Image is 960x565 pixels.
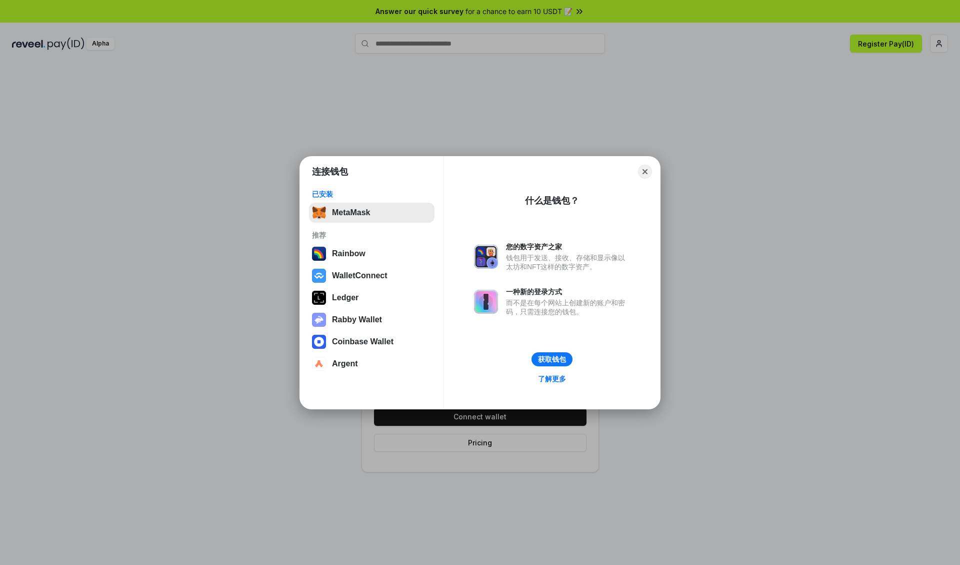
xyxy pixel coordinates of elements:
[309,244,434,264] button: Rainbow
[506,287,630,296] div: 一种新的登录方式
[531,352,572,366] button: 获取钱包
[309,288,434,308] button: Ledger
[309,266,434,286] button: WalletConnect
[332,249,365,258] div: Rainbow
[312,206,326,220] img: svg+xml,%3Csvg%20fill%3D%22none%22%20height%3D%2233%22%20viewBox%3D%220%200%2035%2033%22%20width%...
[312,335,326,349] img: svg+xml,%3Csvg%20width%3D%2228%22%20height%3D%2228%22%20viewBox%3D%220%200%2028%2028%22%20fill%3D...
[332,359,358,368] div: Argent
[474,245,498,269] img: svg+xml,%3Csvg%20xmlns%3D%22http%3A%2F%2Fwww.w3.org%2F2000%2Fsvg%22%20fill%3D%22none%22%20viewBox...
[309,203,434,223] button: MetaMask
[332,315,382,324] div: Rabby Wallet
[638,165,652,179] button: Close
[506,298,630,316] div: 而不是在每个网站上创建新的账户和密码，只需连接您的钱包。
[312,313,326,327] img: svg+xml,%3Csvg%20xmlns%3D%22http%3A%2F%2Fwww.w3.org%2F2000%2Fsvg%22%20fill%3D%22none%22%20viewBox...
[538,355,566,364] div: 获取钱包
[332,337,393,346] div: Coinbase Wallet
[312,269,326,283] img: svg+xml,%3Csvg%20width%3D%2228%22%20height%3D%2228%22%20viewBox%3D%220%200%2028%2028%22%20fill%3D...
[309,354,434,374] button: Argent
[312,247,326,261] img: svg+xml,%3Csvg%20width%3D%22120%22%20height%3D%22120%22%20viewBox%3D%220%200%20120%20120%22%20fil...
[309,310,434,330] button: Rabby Wallet
[474,290,498,314] img: svg+xml,%3Csvg%20xmlns%3D%22http%3A%2F%2Fwww.w3.org%2F2000%2Fsvg%22%20fill%3D%22none%22%20viewBox...
[312,166,348,178] h1: 连接钱包
[312,291,326,305] img: svg+xml,%3Csvg%20xmlns%3D%22http%3A%2F%2Fwww.w3.org%2F2000%2Fsvg%22%20width%3D%2228%22%20height%3...
[332,271,387,280] div: WalletConnect
[312,231,431,240] div: 推荐
[532,372,572,385] a: 了解更多
[332,208,370,217] div: MetaMask
[332,293,358,302] div: Ledger
[309,332,434,352] button: Coinbase Wallet
[506,242,630,251] div: 您的数字资产之家
[312,357,326,371] img: svg+xml,%3Csvg%20width%3D%2228%22%20height%3D%2228%22%20viewBox%3D%220%200%2028%2028%22%20fill%3D...
[538,374,566,383] div: 了解更多
[312,190,431,199] div: 已安装
[525,195,579,207] div: 什么是钱包？
[506,253,630,271] div: 钱包用于发送、接收、存储和显示像以太坊和NFT这样的数字资产。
